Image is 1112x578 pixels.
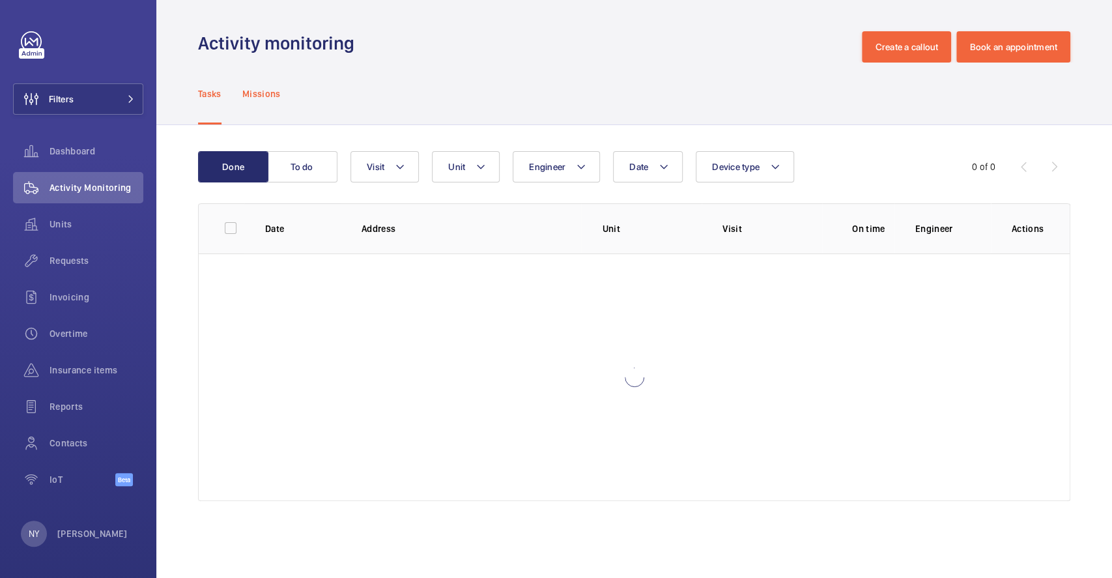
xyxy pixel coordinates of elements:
span: Filters [49,93,74,106]
span: Reports [50,400,143,413]
p: Tasks [198,87,221,100]
span: Units [50,218,143,231]
span: Dashboard [50,145,143,158]
p: Missions [242,87,281,100]
button: Book an appointment [956,31,1070,63]
p: Date [265,222,341,235]
button: Visit [350,151,419,182]
button: To do [267,151,337,182]
p: On time [843,222,894,235]
button: Filters [13,83,143,115]
button: Done [198,151,268,182]
button: Unit [432,151,500,182]
p: NY [29,527,39,540]
span: Invoicing [50,291,143,304]
span: Insurance items [50,364,143,377]
button: Engineer [513,151,600,182]
p: Address [362,222,582,235]
span: Overtime [50,327,143,340]
button: Device type [696,151,794,182]
button: Date [613,151,683,182]
span: Date [629,162,648,172]
span: Contacts [50,437,143,450]
span: Device type [712,162,760,172]
p: [PERSON_NAME] [57,527,128,540]
span: Engineer [529,162,565,172]
span: Unit [448,162,465,172]
span: Visit [367,162,384,172]
span: Beta [115,473,133,486]
button: Create a callout [862,31,951,63]
p: Unit [602,222,702,235]
h1: Activity monitoring [198,31,362,55]
div: 0 of 0 [972,160,995,173]
span: IoT [50,473,115,486]
p: Engineer [915,222,991,235]
span: Requests [50,254,143,267]
span: Activity Monitoring [50,181,143,194]
p: Actions [1012,222,1044,235]
p: Visit [722,222,822,235]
